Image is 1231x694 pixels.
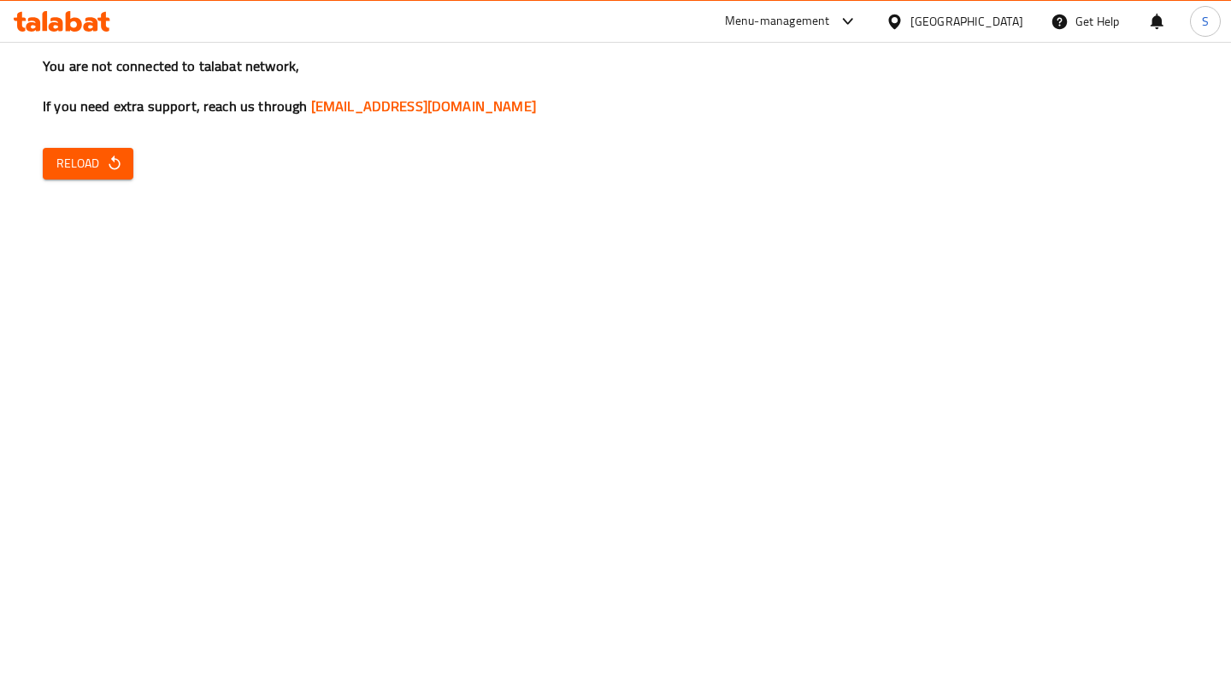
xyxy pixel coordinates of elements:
button: Reload [43,148,133,179]
h3: You are not connected to talabat network, If you need extra support, reach us through [43,56,1188,116]
span: Reload [56,153,120,174]
div: Menu-management [725,11,830,32]
span: S [1202,12,1209,31]
div: [GEOGRAPHIC_DATA] [910,12,1023,31]
a: [EMAIL_ADDRESS][DOMAIN_NAME] [311,93,536,119]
